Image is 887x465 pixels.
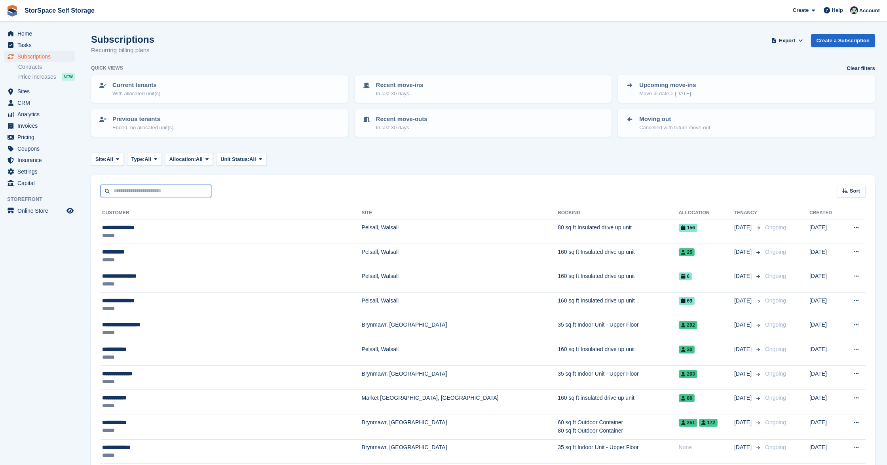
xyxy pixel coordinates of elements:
[558,207,678,219] th: Booking
[765,224,786,231] span: Ongoing
[196,155,203,163] span: All
[21,4,98,17] a: StorSpace Self Storage
[17,28,65,39] span: Home
[4,132,75,143] a: menu
[558,390,678,414] td: 160 sq ft insulated drive up unit
[734,345,753,353] span: [DATE]
[809,317,842,341] td: [DATE]
[765,370,786,377] span: Ongoing
[127,153,162,166] button: Type: All
[809,244,842,268] td: [DATE]
[734,443,753,452] span: [DATE]
[809,341,842,366] td: [DATE]
[355,76,611,102] a: Recent move-ins In last 30 days
[4,97,75,108] a: menu
[362,390,558,414] td: Market [GEOGRAPHIC_DATA], [GEOGRAPHIC_DATA]
[809,414,842,439] td: [DATE]
[91,34,154,45] h1: Subscriptions
[809,292,842,317] td: [DATE]
[679,272,692,280] span: 6
[809,207,842,219] th: Created
[112,90,160,98] p: With allocated unit(s)
[91,153,124,166] button: Site: All
[809,365,842,390] td: [DATE]
[734,272,753,280] span: [DATE]
[4,178,75,189] a: menu
[17,205,65,216] span: Online Store
[62,73,75,81] div: NEW
[765,321,786,328] span: Ongoing
[131,155,145,163] span: Type:
[17,132,65,143] span: Pricing
[850,187,860,195] span: Sort
[734,223,753,232] span: [DATE]
[779,37,795,45] span: Export
[362,292,558,317] td: Pelsall, Walsall
[7,195,79,203] span: Storefront
[765,297,786,304] span: Ongoing
[17,51,65,62] span: Subscriptions
[4,143,75,154] a: menu
[734,370,753,378] span: [DATE]
[809,219,842,244] td: [DATE]
[144,155,151,163] span: All
[4,51,75,62] a: menu
[362,414,558,439] td: Brynmawr, [GEOGRAPHIC_DATA]
[734,321,753,329] span: [DATE]
[558,439,678,464] td: 35 sq ft Indoor Unit - Upper Floor
[18,73,56,81] span: Price increases
[734,207,762,219] th: Tenancy
[362,244,558,268] td: Pelsall, Walsall
[850,6,858,14] img: Ross Hadlington
[17,97,65,108] span: CRM
[17,143,65,154] span: Coupons
[679,297,695,305] span: 69
[165,153,213,166] button: Allocation: All
[362,341,558,366] td: Pelsall, Walsall
[362,219,558,244] td: Pelsall, Walsall
[17,155,65,166] span: Insurance
[619,110,874,136] a: Moving out Cancelled with future move-out
[362,317,558,341] td: Brynmawr, [GEOGRAPHIC_DATA]
[765,249,786,255] span: Ongoing
[249,155,256,163] span: All
[639,124,710,132] p: Cancelled with future move-out
[734,394,753,402] span: [DATE]
[17,86,65,97] span: Sites
[765,419,786,425] span: Ongoing
[558,317,678,341] td: 35 sq ft Indoor Unit - Upper Floor
[734,418,753,427] span: [DATE]
[112,81,160,90] p: Current tenants
[355,110,611,136] a: Recent move-outs In last 30 days
[92,76,348,102] a: Current tenants With allocated unit(s)
[17,40,65,51] span: Tasks
[859,7,880,15] span: Account
[558,244,678,268] td: 160 sq ft Insulated drive up unit
[362,365,558,390] td: Brynmawr, [GEOGRAPHIC_DATA]
[734,297,753,305] span: [DATE]
[4,86,75,97] a: menu
[169,155,196,163] span: Allocation:
[809,268,842,293] td: [DATE]
[558,365,678,390] td: 35 sq ft Indoor Unit - Upper Floor
[65,206,75,215] a: Preview store
[376,124,427,132] p: In last 30 days
[376,81,424,90] p: Recent move-ins
[832,6,843,14] span: Help
[809,390,842,414] td: [DATE]
[4,155,75,166] a: menu
[376,90,424,98] p: In last 30 days
[216,153,266,166] button: Unit Status: All
[362,268,558,293] td: Pelsall, Walsall
[17,166,65,177] span: Settings
[770,34,805,47] button: Export
[558,414,678,439] td: 60 sq ft Outdoor Container 80 sq ft Outdoor Container
[92,110,348,136] a: Previous tenants Ended, no allocated unit(s)
[362,207,558,219] th: Site
[91,64,123,72] h6: Quick views
[558,292,678,317] td: 160 sq ft Insulated drive up unit
[17,178,65,189] span: Capital
[734,248,753,256] span: [DATE]
[679,394,695,402] span: 86
[639,90,696,98] p: Move-in date > [DATE]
